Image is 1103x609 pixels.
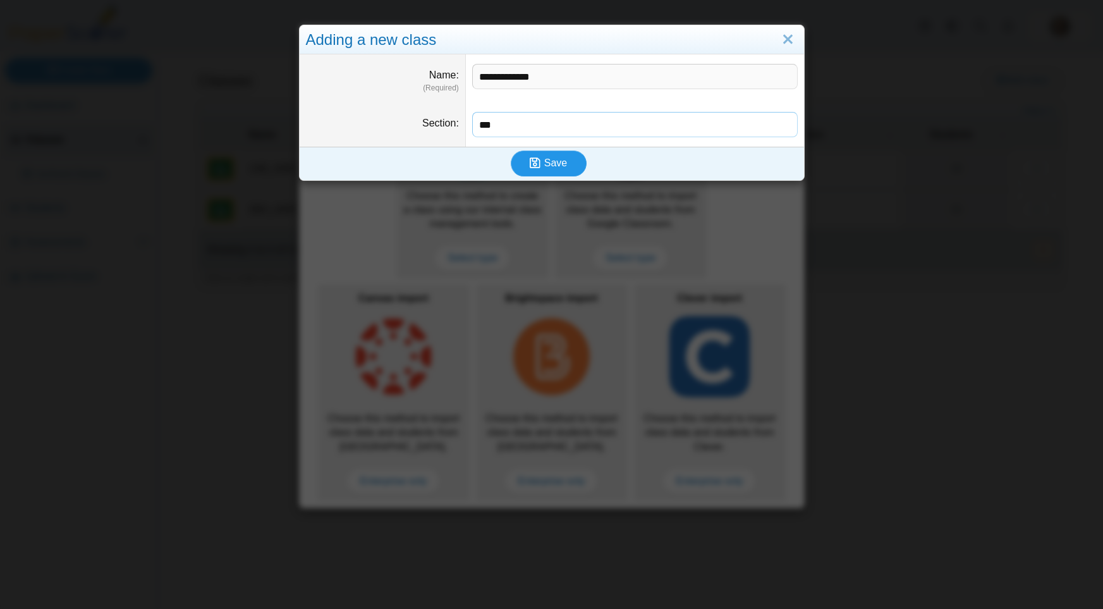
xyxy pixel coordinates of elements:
[778,29,798,51] a: Close
[511,151,587,176] button: Save
[422,118,459,128] label: Section
[429,70,459,80] label: Name
[544,157,567,168] span: Save
[306,83,459,94] dfn: (Required)
[300,25,804,55] div: Adding a new class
